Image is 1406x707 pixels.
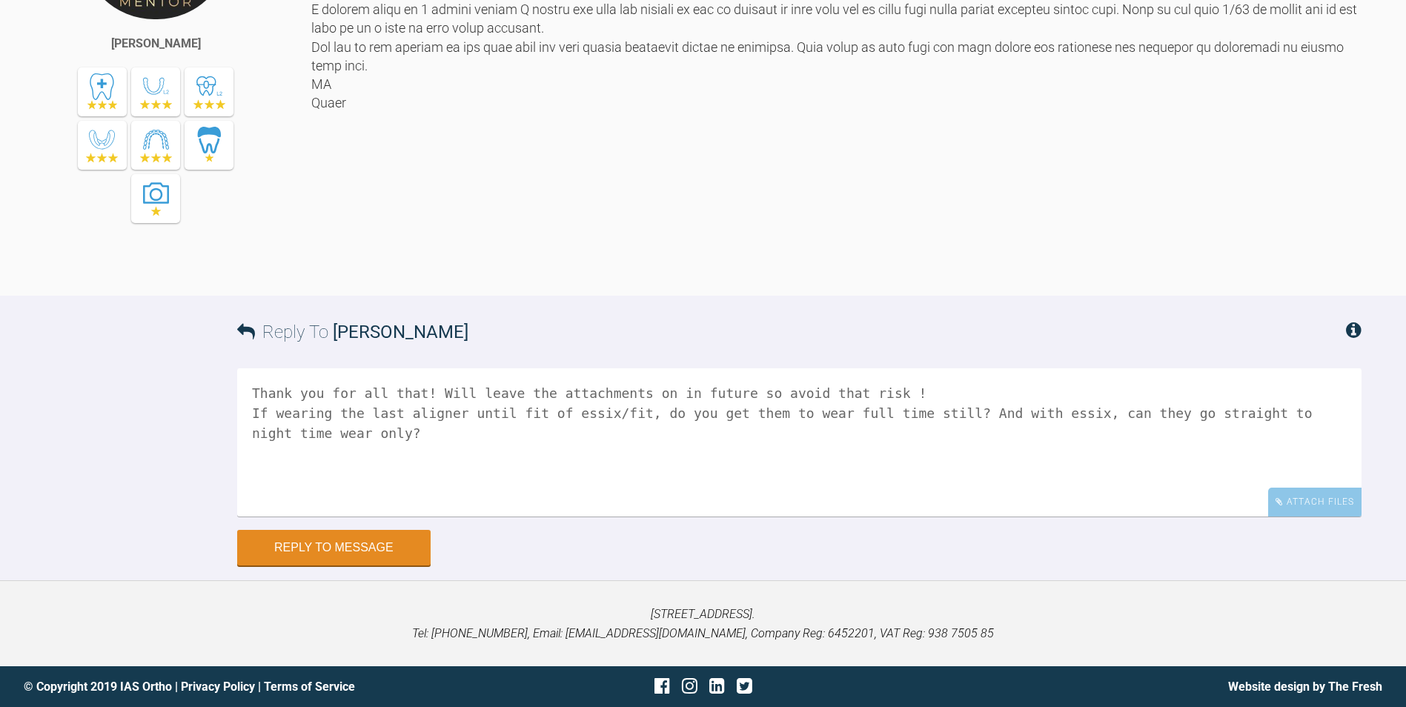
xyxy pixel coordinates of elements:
[1268,488,1362,517] div: Attach Files
[181,680,255,694] a: Privacy Policy
[111,34,201,53] div: [PERSON_NAME]
[1228,680,1382,694] a: Website design by The Fresh
[237,530,431,565] button: Reply to Message
[24,605,1382,643] p: [STREET_ADDRESS]. Tel: [PHONE_NUMBER], Email: [EMAIL_ADDRESS][DOMAIN_NAME], Company Reg: 6452201,...
[237,368,1362,517] textarea: Thank you for all that! Will leave the attachments on in future so avoid that risk ! If wearing t...
[237,318,468,346] h3: Reply To
[264,680,355,694] a: Terms of Service
[333,322,468,342] span: [PERSON_NAME]
[24,677,477,697] div: © Copyright 2019 IAS Ortho | |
